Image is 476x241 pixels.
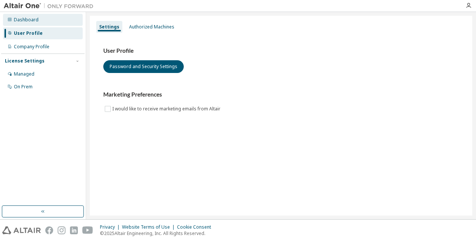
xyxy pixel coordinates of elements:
div: Authorized Machines [129,24,174,30]
div: Privacy [100,224,122,230]
img: Altair One [4,2,97,10]
div: On Prem [14,84,33,90]
div: Website Terms of Use [122,224,177,230]
div: User Profile [14,30,43,36]
button: Password and Security Settings [103,60,184,73]
img: altair_logo.svg [2,226,41,234]
p: © 2025 Altair Engineering, Inc. All Rights Reserved. [100,230,216,237]
img: linkedin.svg [70,226,78,234]
div: Dashboard [14,17,39,23]
img: facebook.svg [45,226,53,234]
img: youtube.svg [82,226,93,234]
div: Company Profile [14,44,49,50]
label: I would like to receive marketing emails from Altair [112,104,222,113]
h3: Marketing Preferences [103,91,459,98]
div: License Settings [5,58,45,64]
h3: User Profile [103,47,459,55]
div: Managed [14,71,34,77]
div: Cookie Consent [177,224,216,230]
img: instagram.svg [58,226,65,234]
div: Settings [99,24,119,30]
